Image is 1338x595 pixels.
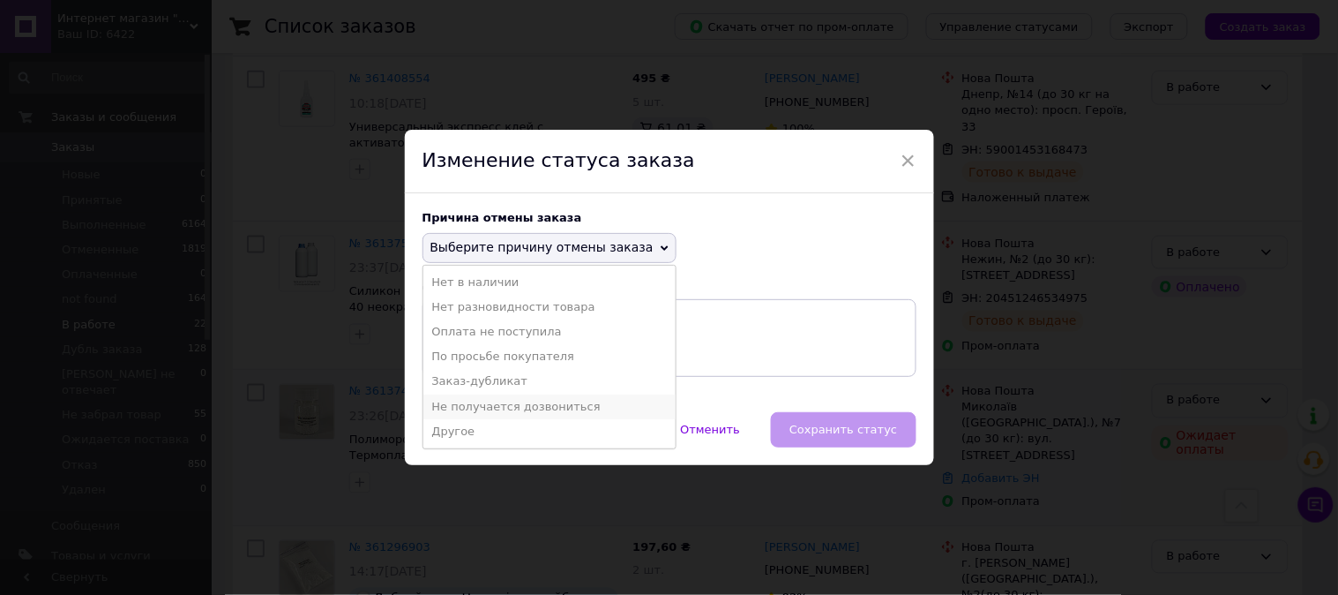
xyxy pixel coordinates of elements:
[680,423,740,436] span: Отменить
[423,419,676,444] li: Другое
[423,320,676,344] li: Оплата не поступила
[423,395,676,419] li: Не получается дозвониться
[662,412,759,448] button: Отменить
[423,369,676,394] li: Заказ-дубликат
[901,146,916,176] span: ×
[405,130,934,193] div: Изменение статуса заказа
[423,270,676,295] li: Нет в наличии
[422,211,916,224] div: Причина отмены заказа
[423,344,676,369] li: По просьбе покупателя
[430,240,654,254] span: Выберите причину отмены заказа
[423,295,676,320] li: Нет разновидности товара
